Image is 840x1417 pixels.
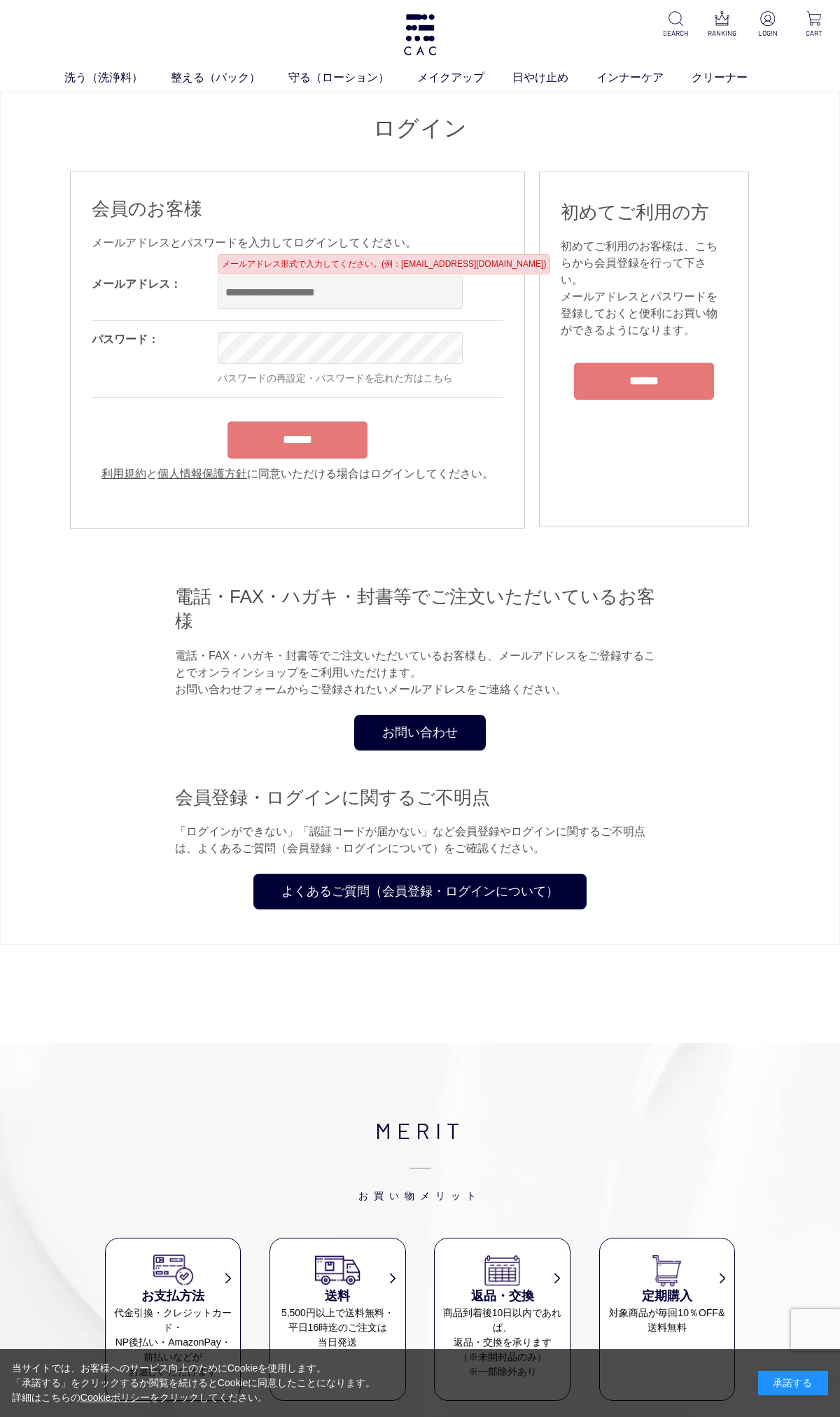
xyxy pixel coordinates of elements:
[661,11,690,39] a: SEARCH
[435,1306,569,1379] dd: 商品到着後10日以内であれば、 返品・交換を承ります （※未開封品のみ） ※一部除外あり
[402,14,438,55] img: logo
[218,372,453,384] a: パスワードの再設定・パスワードを忘れた方はこちら
[106,1287,240,1306] h3: お支払方法
[175,648,665,698] p: 電話・FAX・ハガキ・封書等でご注文いただいているお客様も、メールアドレスをご登録することでオンラインショップをご利用いただけます。 お問い合わせフォームからご登録されたいメールアドレスをご連絡...
[80,1392,150,1403] a: Cookieポリシー
[92,466,503,482] div: と に同意いただける場合はログインしてください。
[600,1252,734,1335] a: 定期購入 対象商品が毎回10％OFF&送料無料
[435,1287,569,1306] h3: 返品・交換
[692,69,776,86] a: クリーナー
[753,11,783,39] a: LOGIN
[105,1113,735,1203] h2: MERIT
[707,11,736,39] a: RANKING
[600,1306,734,1335] dd: 対象商品が毎回10％OFF& 送料無料
[270,1287,405,1306] h3: 送料
[707,28,736,39] p: RANKING
[561,202,709,223] span: 初めてご利用の方
[218,254,550,274] div: メールアドレス形式で入力してください。(例：[EMAIL_ADDRESS][DOMAIN_NAME])
[92,333,159,345] label: パスワード：
[288,69,417,86] a: 守る（ローション）
[175,585,665,633] h2: 電話・FAX・ハガキ・封書等でご注文いただいているお客様
[512,69,596,86] a: 日やけ止め
[758,1371,828,1395] div: 承諾する
[753,28,783,39] p: LOGIN
[270,1252,405,1350] a: 送料 5,500円以上で送料無料・平日16時迄のご注文は当日発送
[354,715,486,751] a: お問い合わせ
[12,1361,376,1405] div: 当サイトでは、お客様へのサービス向上のためにCookieを使用します。 「承諾する」をクリックするか閲覧を続けるとCookieに同意したことになります。 詳細はこちらの をクリックしてください。
[596,69,692,86] a: インナーケア
[157,468,247,480] a: 個人情報保護方針
[417,69,512,86] a: メイクアップ
[799,28,829,39] p: CART
[253,874,587,909] a: よくあるご質問（会員登録・ログインについて）
[171,69,288,86] a: 整える（パック）
[101,468,146,480] a: 利用規約
[92,235,503,251] div: メールアドレスとパスワードを入力してログインしてください。
[106,1252,240,1379] a: お支払方法 代金引換・クレジットカード・NP後払い・AmazonPay・前払いなどがお選びいただけます
[106,1306,240,1379] dd: 代金引換・クレジットカード・ NP後払い・AmazonPay・ 前払いなどが お選びいただけます
[70,113,770,144] h1: ログイン
[64,69,171,86] a: 洗う（洗浄料）
[435,1252,569,1379] a: 返品・交換 商品到着後10日以内であれば、返品・交換を承ります（※未開封品のみ）※一部除外あり
[175,823,665,857] p: 「ログインができない」「認証コードが届かない」など会員登録やログインに関するご不明点は、よくあるご質問（会員登録・ログインについて）をご確認ください。
[270,1306,405,1350] dd: 5,500円以上で送料無料・ 平日16時迄のご注文は 当日発送
[799,11,829,39] a: CART
[561,238,727,339] div: 初めてご利用のお客様は、こちらから会員登録を行って下さい。 メールアドレスとパスワードを登録しておくと便利にお買い物ができるようになります。
[600,1287,734,1306] h3: 定期購入
[92,278,181,290] label: メールアドレス：
[175,786,665,810] h2: 会員登録・ログインに関するご不明点
[105,1147,735,1203] span: お買い物メリット
[92,198,202,219] span: 会員のお客様
[661,28,690,39] p: SEARCH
